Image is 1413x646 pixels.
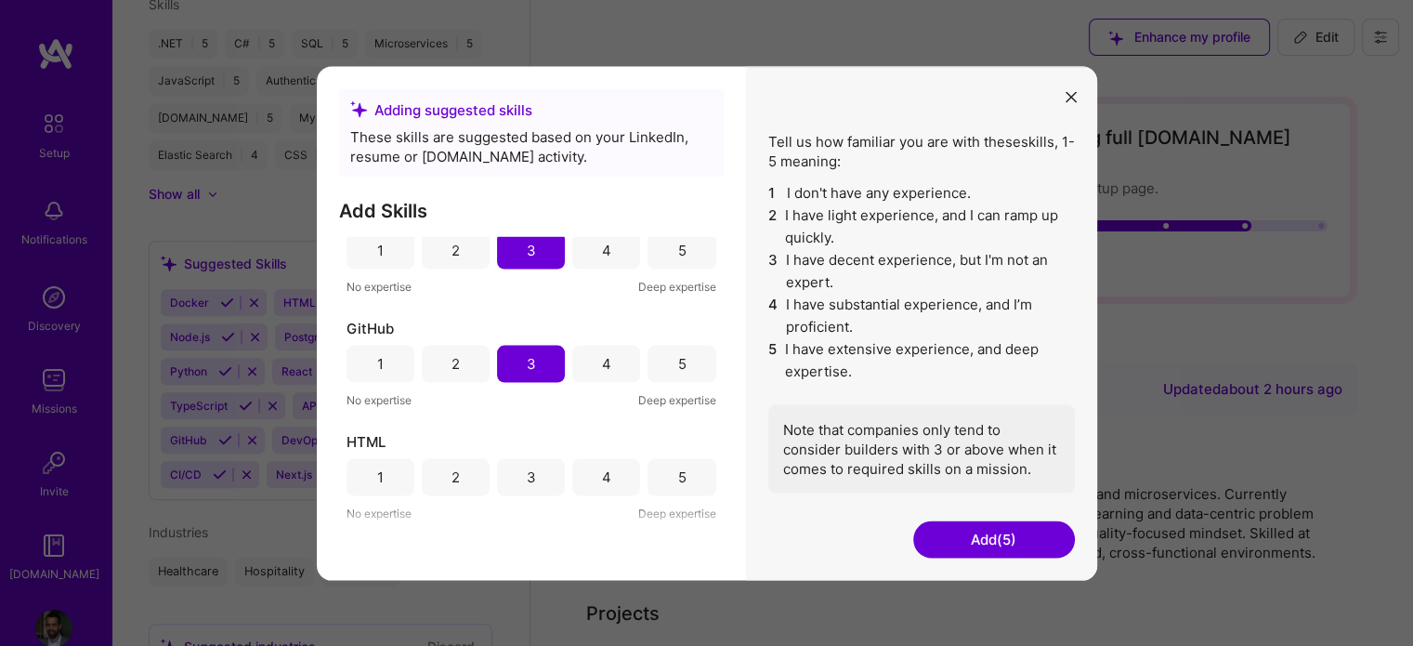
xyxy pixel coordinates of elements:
span: 4 [768,293,778,337]
div: 2 [451,468,460,487]
div: 5 [677,354,686,374]
span: Deep expertise [638,389,716,409]
span: GitHub [347,318,394,337]
div: modal [317,66,1097,580]
li: I have light experience, and I can ramp up quickly. [768,204,1075,248]
div: 3 [527,354,536,374]
div: Tell us how familiar you are with these skills , 1-5 meaning: [768,131,1075,493]
div: 4 [602,354,611,374]
span: Deep expertise [638,276,716,296]
span: Deep expertise [638,503,716,522]
div: 2 [451,241,460,260]
div: 4 [602,468,611,487]
i: icon Close [1066,92,1077,103]
span: 2 [768,204,778,248]
div: Note that companies only tend to consider builders with 3 or above when it comes to required skil... [768,404,1075,493]
i: icon SuggestedTeams [350,101,367,118]
span: HTML [347,431,386,451]
div: 3 [527,468,536,487]
div: 1 [377,354,384,374]
li: I don't have any experience. [768,181,1075,204]
li: I have substantial experience, and I’m proficient. [768,293,1075,337]
span: No expertise [347,503,412,522]
div: 1 [377,468,384,487]
span: 1 [768,181,779,204]
div: 5 [677,468,686,487]
div: 5 [677,241,686,260]
span: 5 [768,337,778,382]
span: 3 [768,248,778,293]
li: I have decent experience, but I'm not an expert. [768,248,1075,293]
li: I have extensive experience, and deep expertise. [768,337,1075,382]
div: 4 [602,241,611,260]
div: 2 [451,354,460,374]
div: 1 [377,241,384,260]
div: These skills are suggested based on your LinkedIn, resume or [DOMAIN_NAME] activity. [350,126,713,165]
button: Add(5) [913,521,1075,558]
span: No expertise [347,389,412,409]
div: 3 [527,241,536,260]
div: Adding suggested skills [350,99,713,119]
span: No expertise [347,276,412,296]
h3: Add Skills [339,199,724,221]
